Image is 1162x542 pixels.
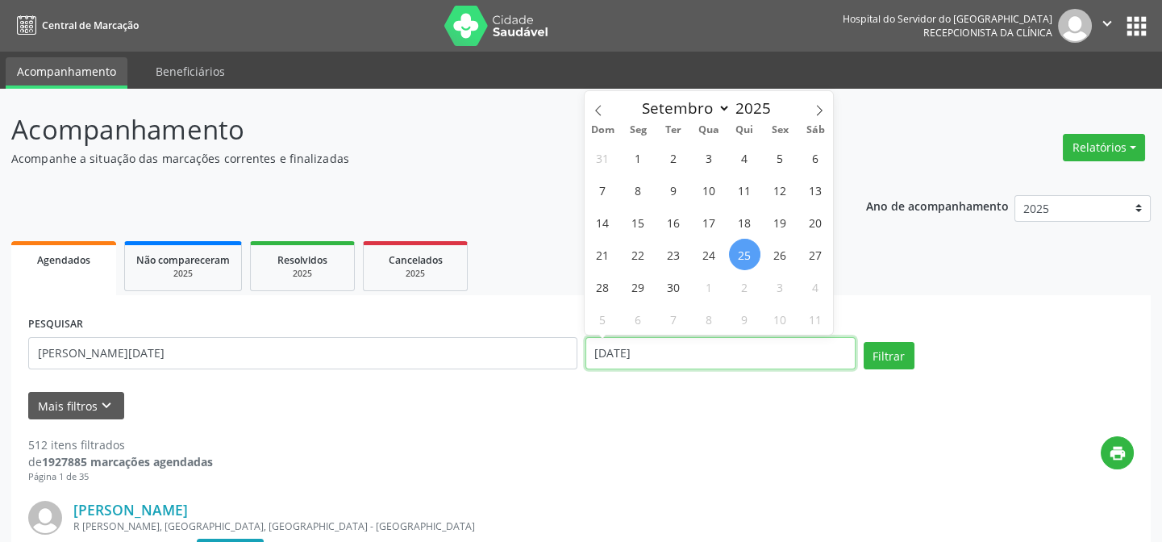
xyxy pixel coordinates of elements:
img: img [28,501,62,535]
span: Setembro 6, 2025 [800,142,831,173]
span: Setembro 28, 2025 [587,271,618,302]
span: Setembro 21, 2025 [587,239,618,270]
p: Ano de acompanhamento [866,195,1009,215]
span: Setembro 24, 2025 [693,239,725,270]
span: Setembro 2, 2025 [658,142,689,173]
div: Página 1 de 35 [28,470,213,484]
div: 2025 [136,268,230,280]
button: print [1101,436,1134,469]
span: Sex [762,125,798,135]
p: Acompanhamento [11,110,809,150]
div: 512 itens filtrados [28,436,213,453]
span: Outubro 4, 2025 [800,271,831,302]
span: Dom [585,125,620,135]
p: Acompanhe a situação das marcações correntes e finalizadas [11,150,809,167]
span: Central de Marcação [42,19,139,32]
div: R [PERSON_NAME], [GEOGRAPHIC_DATA], [GEOGRAPHIC_DATA] - [GEOGRAPHIC_DATA] [73,519,892,533]
span: Agosto 31, 2025 [587,142,618,173]
input: Year [731,98,784,119]
label: PESQUISAR [28,312,83,337]
div: 2025 [262,268,343,280]
span: Setembro 1, 2025 [623,142,654,173]
span: Outubro 2, 2025 [729,271,760,302]
span: Setembro 26, 2025 [764,239,796,270]
span: Outubro 7, 2025 [658,303,689,335]
span: Outubro 9, 2025 [729,303,760,335]
a: Central de Marcação [11,12,139,39]
a: Beneficiários [144,57,236,85]
span: Outubro 3, 2025 [764,271,796,302]
span: Não compareceram [136,253,230,267]
a: [PERSON_NAME] [73,501,188,519]
span: Setembro 14, 2025 [587,206,618,238]
span: Outubro 11, 2025 [800,303,831,335]
span: Recepcionista da clínica [923,26,1052,40]
span: Setembro 13, 2025 [800,174,831,206]
button: Filtrar [864,342,914,369]
span: Setembro 22, 2025 [623,239,654,270]
span: Outubro 1, 2025 [693,271,725,302]
span: Setembro 9, 2025 [658,174,689,206]
span: Setembro 15, 2025 [623,206,654,238]
span: Setembro 17, 2025 [693,206,725,238]
span: Setembro 3, 2025 [693,142,725,173]
span: Setembro 20, 2025 [800,206,831,238]
span: Qua [691,125,727,135]
div: 2025 [375,268,456,280]
button: apps [1122,12,1151,40]
button: Mais filtroskeyboard_arrow_down [28,392,124,420]
button:  [1092,9,1122,43]
img: img [1058,9,1092,43]
span: Qui [727,125,762,135]
input: Nome, código do beneficiário ou CPF [28,337,577,369]
span: Setembro 16, 2025 [658,206,689,238]
span: Cancelados [389,253,443,267]
span: Sáb [798,125,833,135]
span: Setembro 10, 2025 [693,174,725,206]
span: Seg [620,125,656,135]
input: Selecione um intervalo [585,337,856,369]
span: Setembro 23, 2025 [658,239,689,270]
span: Setembro 25, 2025 [729,239,760,270]
span: Setembro 11, 2025 [729,174,760,206]
span: Setembro 30, 2025 [658,271,689,302]
div: Hospital do Servidor do [GEOGRAPHIC_DATA] [843,12,1052,26]
span: Agendados [37,253,90,267]
span: Ter [656,125,691,135]
span: Setembro 19, 2025 [764,206,796,238]
span: Outubro 5, 2025 [587,303,618,335]
span: Outubro 8, 2025 [693,303,725,335]
span: Setembro 18, 2025 [729,206,760,238]
select: Month [635,97,731,119]
span: Setembro 27, 2025 [800,239,831,270]
span: Resolvidos [277,253,327,267]
span: Setembro 7, 2025 [587,174,618,206]
span: Setembro 29, 2025 [623,271,654,302]
span: Setembro 5, 2025 [764,142,796,173]
i: print [1109,444,1127,462]
span: Outubro 6, 2025 [623,303,654,335]
span: Setembro 4, 2025 [729,142,760,173]
strong: 1927885 marcações agendadas [42,454,213,469]
div: de [28,453,213,470]
i:  [1098,15,1116,32]
button: Relatórios [1063,134,1145,161]
span: Outubro 10, 2025 [764,303,796,335]
i: keyboard_arrow_down [98,397,115,415]
span: Setembro 8, 2025 [623,174,654,206]
span: Setembro 12, 2025 [764,174,796,206]
a: Acompanhamento [6,57,127,89]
